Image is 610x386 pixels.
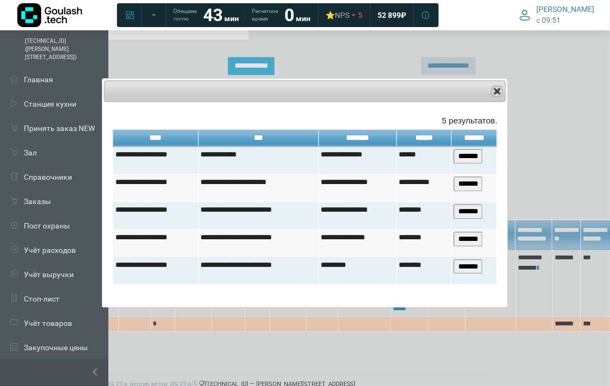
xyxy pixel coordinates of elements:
span: мин [224,14,239,23]
div: 5 результатов. [113,115,498,127]
span: 5 [358,10,362,20]
a: ⭐NPS 5 [319,5,369,25]
button: [PERSON_NAME] c 09:51 [513,2,601,28]
span: мин [296,14,310,23]
span: NPS [335,11,349,19]
span: ₽ [401,10,406,20]
strong: 43 [203,5,223,25]
strong: 0 [284,5,294,25]
span: c 09:51 [537,15,561,26]
span: [PERSON_NAME] [537,4,595,14]
div: ⭐ [326,10,349,20]
a: Обещаем гостю 43 мин Расчетное время 0 мин [167,5,317,25]
button: Close [492,86,503,97]
span: Расчетное время [252,8,278,23]
a: 52 899 ₽ [371,5,413,25]
span: 52 899 [378,10,401,20]
img: Логотип компании Goulash.tech [17,3,82,27]
span: Обещаем гостю [173,8,197,23]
